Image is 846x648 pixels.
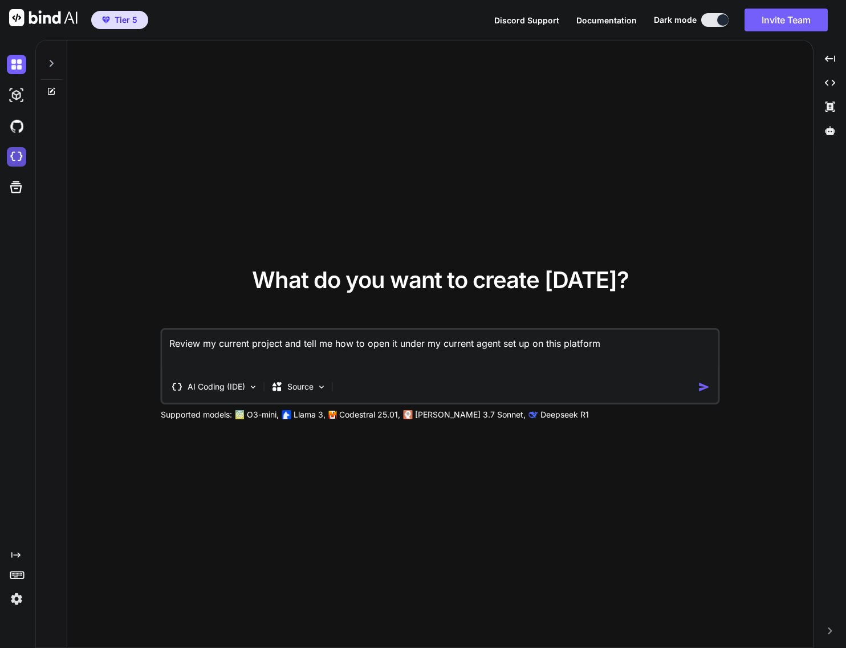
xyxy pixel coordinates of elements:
[540,409,589,420] p: Deepseek R1
[7,116,26,136] img: githubDark
[7,55,26,74] img: darkChat
[698,381,710,393] img: icon
[339,409,400,420] p: Codestral 25.01,
[7,86,26,105] img: darkAi-studio
[7,589,26,609] img: settings
[494,14,559,26] button: Discord Support
[654,14,697,26] span: Dark mode
[576,14,637,26] button: Documentation
[252,266,629,294] span: What do you want to create [DATE]?
[188,381,245,392] p: AI Coding (IDE)
[282,410,291,419] img: Llama2
[404,410,413,419] img: claude
[415,409,526,420] p: [PERSON_NAME] 3.7 Sonnet,
[102,17,110,23] img: premium
[247,409,279,420] p: O3-mini,
[494,15,559,25] span: Discord Support
[576,15,637,25] span: Documentation
[745,9,828,31] button: Invite Team
[287,381,314,392] p: Source
[91,11,148,29] button: premiumTier 5
[294,409,326,420] p: Llama 3,
[9,9,78,26] img: Bind AI
[249,382,258,392] img: Pick Tools
[529,410,538,419] img: claude
[161,409,232,420] p: Supported models:
[317,382,327,392] img: Pick Models
[329,411,337,419] img: Mistral-AI
[235,410,245,419] img: GPT-4
[7,147,26,167] img: cloudideIcon
[115,14,137,26] span: Tier 5
[162,330,718,372] textarea: Review my current project and tell me how to open it under my current agent set up on this platform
